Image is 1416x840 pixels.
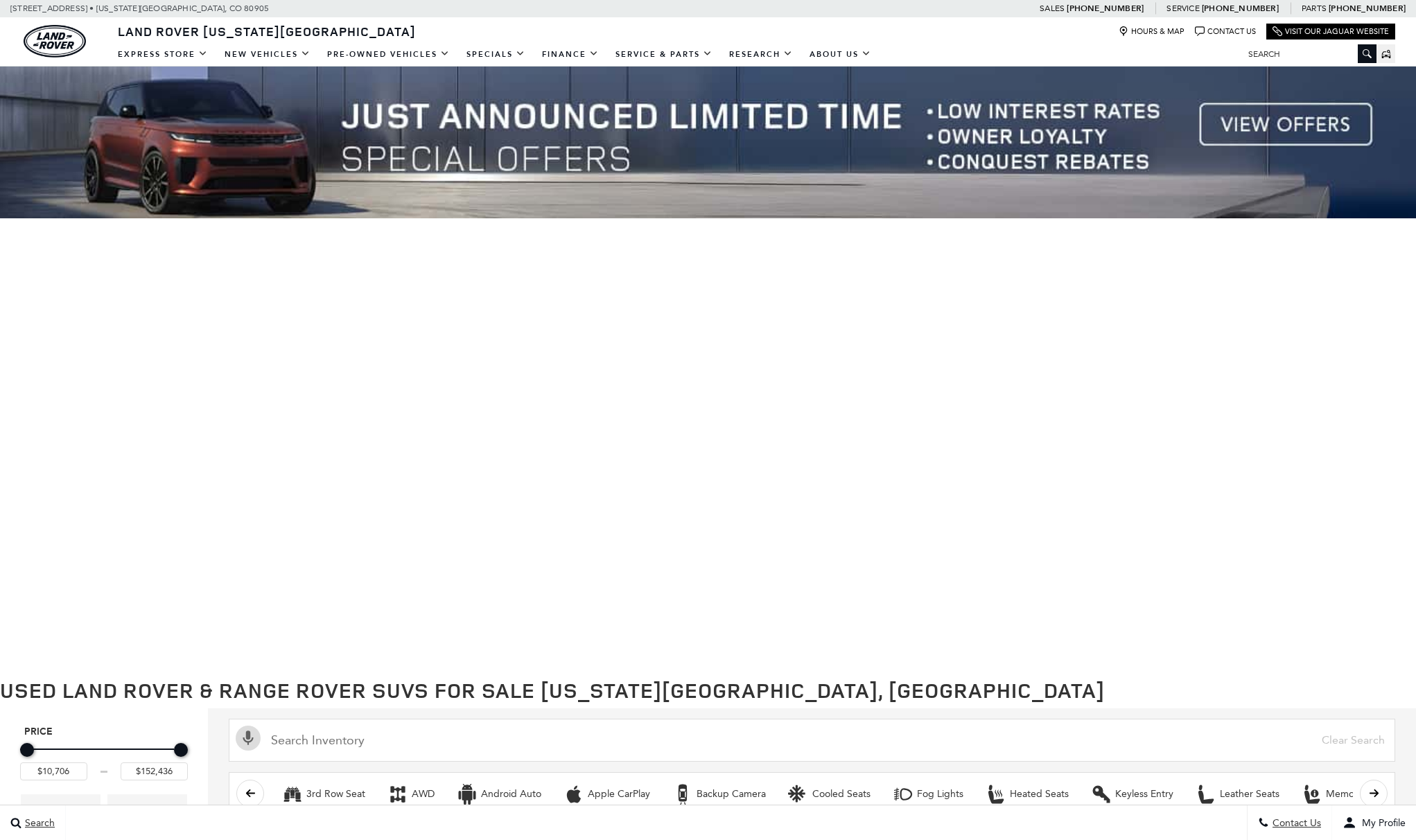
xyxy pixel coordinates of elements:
[1294,780,1397,809] button: Memory SeatsMemory Seats
[457,784,478,805] div: Android Auto
[1220,788,1279,800] div: Leather Seats
[986,784,1006,805] div: Heated Seats
[588,788,650,800] div: Apple CarPlay
[1326,788,1389,800] div: Memory Seats
[118,23,416,40] span: Land Rover [US_STATE][GEOGRAPHIC_DATA]
[721,42,801,67] a: Research
[1067,3,1144,14] a: [PHONE_NUMBER]
[1269,817,1321,829] span: Contact Us
[534,42,607,67] a: Finance
[1332,805,1416,840] button: user-profile-menu
[1302,784,1322,805] div: Memory Seats
[21,817,55,829] span: Search
[780,780,878,809] button: Cooled SeatsCooled Seats
[10,3,269,13] a: [STREET_ADDRESS] • [US_STATE][GEOGRAPHIC_DATA], CO 80905
[1238,46,1376,62] input: Search
[1166,3,1199,13] span: Service
[24,726,184,738] h5: Price
[449,780,549,809] button: Android AutoAndroid Auto
[1188,780,1287,809] button: Leather SeatsLeather Seats
[978,780,1076,809] button: Heated SeatsHeated Seats
[458,42,534,67] a: Specials
[1010,788,1069,800] div: Heated Seats
[1360,780,1388,807] button: scroll right
[893,784,914,805] div: Fog Lights
[110,42,216,67] a: EXPRESS STORE
[20,743,34,757] div: Minimum Price
[607,42,721,67] a: Service & Parts
[801,42,880,67] a: About Us
[236,780,264,807] button: scroll left
[672,784,693,805] div: Backup Camera
[282,784,303,805] div: 3rd Row Seat
[1083,780,1181,809] button: Keyless EntryKeyless Entry
[121,762,188,780] input: Maximum
[20,738,188,780] div: Price
[1091,784,1112,805] div: Keyless Entry
[380,780,442,809] button: AWDAWD
[306,788,365,800] div: 3rd Row Seat
[24,25,86,58] a: land-rover
[917,788,963,800] div: Fog Lights
[697,788,766,800] div: Backup Camera
[1202,3,1279,14] a: [PHONE_NUMBER]
[110,42,880,67] nav: Main Navigation
[665,780,773,809] button: Backup CameraBackup Camera
[788,784,809,805] div: Cooled Seats
[236,726,261,751] svg: Click to toggle on voice search
[110,23,424,40] a: Land Rover [US_STATE][GEOGRAPHIC_DATA]
[412,788,435,800] div: AWD
[885,780,971,809] button: Fog LightsFog Lights
[1119,26,1185,37] a: Hours & Map
[387,784,408,805] div: AWD
[556,780,658,809] button: Apple CarPlayApple CarPlay
[1115,788,1173,800] div: Keyless Entry
[1329,3,1406,14] a: [PHONE_NUMBER]
[481,788,541,800] div: Android Auto
[1040,3,1065,13] span: Sales
[1302,3,1327,13] span: Parts
[812,788,871,800] div: Cooled Seats
[1196,784,1216,805] div: Leather Seats
[24,25,86,58] img: Land Rover
[174,743,188,757] div: Maximum Price
[563,784,584,805] div: Apple CarPlay
[216,42,319,67] a: New Vehicles
[229,719,1395,762] input: Search Inventory
[1273,26,1389,37] a: Visit Our Jaguar Website
[1356,817,1406,829] span: My Profile
[20,762,87,780] input: Minimum
[1195,26,1256,37] a: Contact Us
[319,42,458,67] a: Pre-Owned Vehicles
[274,780,373,809] button: 3rd Row Seat3rd Row Seat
